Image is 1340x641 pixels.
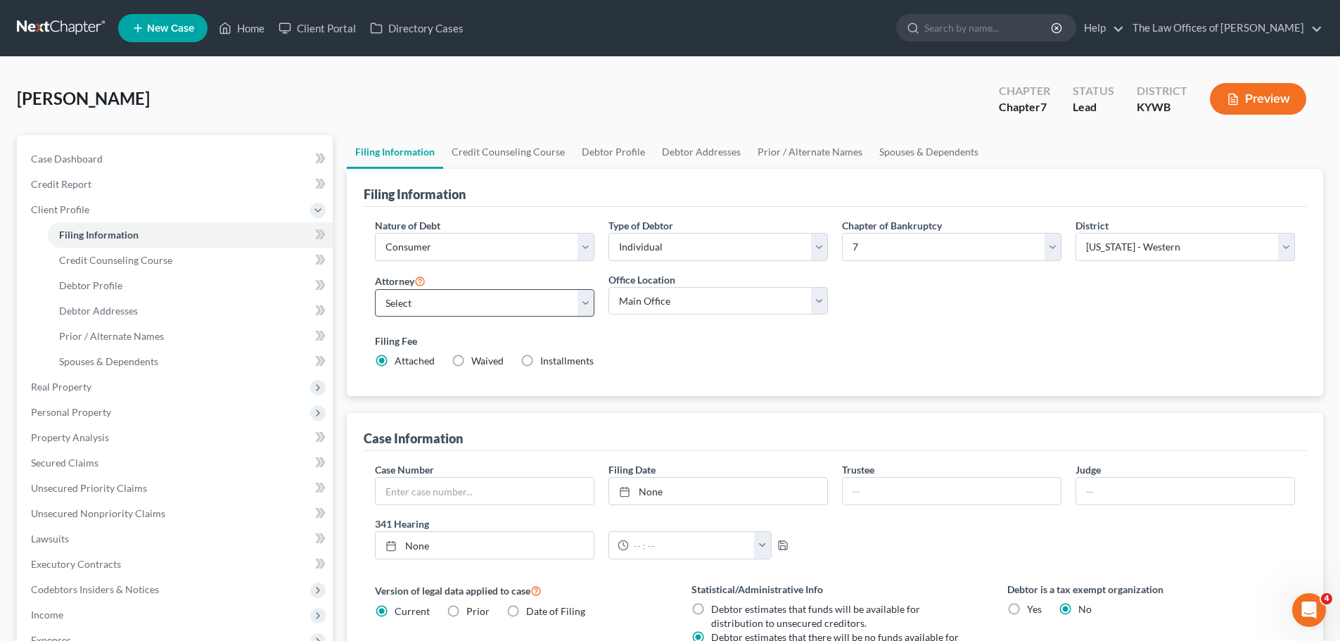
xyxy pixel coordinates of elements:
div: KYWB [1137,99,1187,115]
a: Help [1077,15,1124,41]
a: Filing Information [48,222,333,248]
div: Status [1073,83,1114,99]
span: Personal Property [31,406,111,418]
div: Lead [1073,99,1114,115]
span: New Case [147,23,194,34]
span: Date of Filing [526,605,585,617]
label: Judge [1076,462,1101,477]
span: Prior / Alternate Names [59,330,164,342]
a: Spouses & Dependents [871,135,987,169]
a: Unsecured Priority Claims [20,476,333,501]
a: Debtor Addresses [653,135,749,169]
span: Debtor estimates that funds will be available for distribution to unsecured creditors. [711,603,920,629]
label: Filing Date [608,462,656,477]
span: Unsecured Nonpriority Claims [31,507,165,519]
a: Lawsuits [20,526,333,552]
a: None [609,478,827,504]
span: Attached [395,355,435,367]
a: Filing Information [347,135,443,169]
a: Case Dashboard [20,146,333,172]
span: Unsecured Priority Claims [31,482,147,494]
a: Home [212,15,272,41]
a: Debtor Profile [48,273,333,298]
label: Case Number [375,462,434,477]
a: Client Portal [272,15,363,41]
label: 341 Hearing [368,516,835,531]
label: Office Location [608,272,675,287]
span: 7 [1040,100,1047,113]
div: Filing Information [364,186,466,203]
div: Case Information [364,430,463,447]
input: -- : -- [629,532,755,559]
label: Trustee [842,462,874,477]
span: Credit Counseling Course [59,254,172,266]
label: Attorney [375,272,426,289]
span: Income [31,609,63,621]
button: Preview [1210,83,1306,115]
span: [PERSON_NAME] [17,88,150,108]
a: Prior / Alternate Names [749,135,871,169]
input: -- [843,478,1061,504]
label: Version of legal data applied to case [375,582,663,599]
a: Unsecured Nonpriority Claims [20,501,333,526]
input: -- [1076,478,1294,504]
a: None [376,532,594,559]
label: Type of Debtor [608,218,673,233]
a: Secured Claims [20,450,333,476]
span: Waived [471,355,504,367]
div: District [1137,83,1187,99]
label: Filing Fee [375,334,1295,348]
span: Installments [540,355,594,367]
a: Property Analysis [20,425,333,450]
label: Statistical/Administrative Info [691,582,979,597]
span: Filing Information [59,229,139,241]
span: Lawsuits [31,533,69,545]
div: Chapter [999,99,1050,115]
a: Debtor Addresses [48,298,333,324]
a: Debtor Profile [573,135,653,169]
span: Yes [1027,603,1042,615]
span: Secured Claims [31,457,98,469]
label: Debtor is a tax exempt organization [1007,582,1295,597]
a: Prior / Alternate Names [48,324,333,349]
a: Credit Report [20,172,333,197]
span: Property Analysis [31,431,109,443]
input: Search by name... [924,15,1053,41]
a: The Law Offices of [PERSON_NAME] [1125,15,1322,41]
span: 4 [1321,593,1332,604]
label: Nature of Debt [375,218,440,233]
span: Real Property [31,381,91,393]
a: Directory Cases [363,15,471,41]
input: Enter case number... [376,478,594,504]
span: Spouses & Dependents [59,355,158,367]
span: Client Profile [31,203,89,215]
div: Chapter [999,83,1050,99]
a: Executory Contracts [20,552,333,577]
span: Case Dashboard [31,153,103,165]
label: Chapter of Bankruptcy [842,218,942,233]
span: No [1078,603,1092,615]
span: Executory Contracts [31,558,121,570]
a: Credit Counseling Course [48,248,333,273]
span: Debtor Addresses [59,305,138,317]
iframe: Intercom live chat [1292,593,1326,627]
a: Spouses & Dependents [48,349,333,374]
span: Current [395,605,430,617]
label: District [1076,218,1109,233]
span: Codebtors Insiders & Notices [31,583,159,595]
span: Credit Report [31,178,91,190]
a: Credit Counseling Course [443,135,573,169]
span: Debtor Profile [59,279,122,291]
span: Prior [466,605,490,617]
